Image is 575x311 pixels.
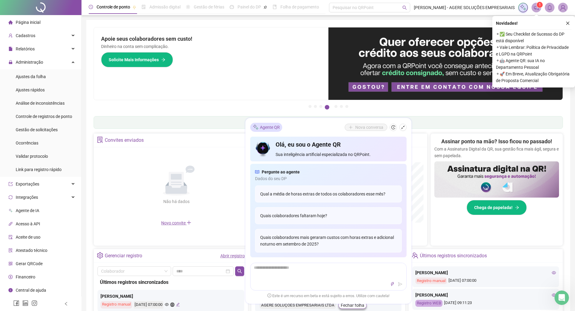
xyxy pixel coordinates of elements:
p: Com a Assinatura Digital da QR, sua gestão fica mais ágil, segura e sem papelada. [434,146,559,159]
button: Solicite Mais Informações [101,52,173,67]
span: Admissão digital [149,5,180,9]
span: exclamation-circle [267,294,271,297]
span: instagram [31,300,37,306]
span: Link para registro rápido [16,167,62,172]
span: Central de ajuda [16,288,46,293]
div: [PERSON_NAME] [415,292,556,298]
span: Controle de ponto [97,5,130,9]
span: Novidades ! [496,20,518,27]
span: Painel do DP [238,5,261,9]
img: icon [255,140,271,158]
span: Financeiro [16,275,35,279]
span: Agente de IA [16,208,39,213]
span: Ajustes da folha [16,74,46,79]
span: Pergunte ao agente [262,169,300,175]
span: Dados do seu DP [255,175,402,182]
span: eye [552,271,556,275]
span: shrink [401,125,405,129]
span: Gestão de solicitações [16,127,58,132]
span: Ajustes rápidos [16,87,45,92]
span: pushpin [133,5,136,9]
span: Gestão de férias [194,5,224,9]
span: ⚬ 🤖 Agente QR: sua IA no Departamento Pessoal [496,57,571,71]
h2: Assinar ponto na mão? Isso ficou no passado! [441,137,552,146]
button: Nova conversa [345,124,387,131]
span: search [402,5,407,10]
span: 1 [539,3,541,7]
button: Chega de papelada! [467,200,527,215]
div: Quais colaboradores faltaram hoje? [255,207,402,224]
span: audit [8,235,13,239]
span: thunderbolt [390,282,395,286]
span: dashboard [230,5,234,9]
span: search [237,269,242,274]
span: close [566,21,570,25]
span: Novo convite [161,221,191,225]
button: 6 [340,105,343,108]
button: 7 [345,105,348,108]
span: sun [186,5,190,9]
span: Análise de inconsistências [16,101,65,106]
span: Ocorrências [16,141,38,145]
div: Quais colaboradores mais geraram custos com horas extras e adicional noturno em setembro de 2025? [255,229,402,252]
span: pushpin [264,5,267,9]
span: Acesso à API [16,221,40,226]
span: Controle de registros de ponto [16,114,72,119]
p: Dinheiro na conta sem complicação. [101,43,321,50]
span: linkedin [22,300,28,306]
div: Agente QR [250,123,282,132]
button: 5 [334,105,337,108]
div: AGERE SOLUÇÕES EMPRESARIAIS LTDA [260,302,336,309]
img: sparkle-icon.fc2bf0ac1784a2077858766a79e2daf3.svg [253,124,259,130]
div: Últimos registros sincronizados [420,251,487,261]
div: [DATE] 07:00:00 [415,278,556,284]
span: Cadastros [16,33,35,38]
span: Página inicial [16,20,40,25]
span: Validar protocolo [16,154,48,159]
div: Não há dados [149,198,204,205]
span: export [8,182,13,186]
span: Exportações [16,182,39,186]
h2: Apoie seus colaboradores sem custo! [101,35,321,43]
span: Aceite de uso [16,235,40,240]
div: Gerenciar registro [105,251,142,261]
span: Relatórios [16,46,35,51]
span: clock-circle [89,5,93,9]
span: solution [8,248,13,252]
span: Fechar folha [341,302,364,309]
span: Chega de papelada! [474,204,513,211]
span: Este é um recurso em beta e está sujeito a erros. Utilize com cautela! [267,293,389,299]
span: dollar [8,275,13,279]
button: thunderbolt [389,281,396,288]
span: Sua inteligência artificial especializada no QRPoint. [276,151,401,158]
div: Registro manual [101,301,132,309]
span: Folha de pagamento [280,5,319,9]
span: Integrações [16,195,38,200]
div: [PERSON_NAME] [415,269,556,276]
div: Registro WEB [415,300,442,307]
span: eye [552,293,556,297]
button: 3 [319,105,322,108]
img: banner%2F02c71560-61a6-44d4-94b9-c8ab97240462.png [434,161,559,198]
span: team [412,252,418,259]
img: 27221 [558,3,567,12]
span: home [8,20,13,24]
span: file [8,47,13,51]
span: file-done [142,5,146,9]
span: api [8,222,13,226]
span: info-circle [8,288,13,292]
iframe: Intercom live chat [554,290,569,305]
span: ⚬ ✅ Seu Checklist de Sucesso do DP está disponível [496,31,571,44]
div: Últimos registros sincronizados [100,278,242,286]
img: sparkle-icon.fc2bf0ac1784a2077858766a79e2daf3.svg [520,4,526,11]
span: book [273,5,277,9]
h4: Olá, eu sou o Agente QR [276,140,401,149]
div: [PERSON_NAME] [101,293,241,300]
span: sync [8,195,13,199]
span: eye [165,303,169,306]
span: notification [534,5,539,10]
span: bell [547,5,552,10]
span: ⚬ 🚀 Em Breve, Atualização Obrigatória de Proposta Comercial [496,71,571,84]
span: facebook [13,300,19,306]
span: user-add [8,33,13,38]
